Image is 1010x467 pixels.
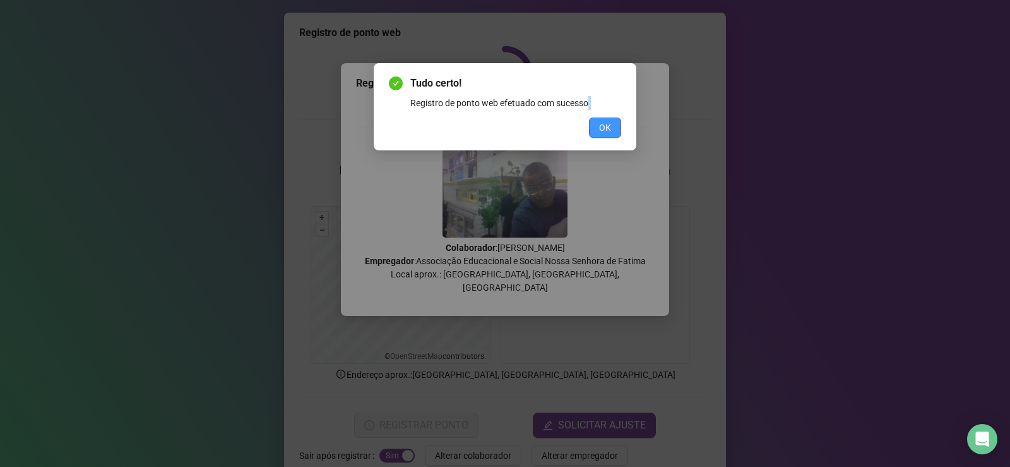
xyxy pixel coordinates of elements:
[389,76,403,90] span: check-circle
[410,76,621,91] span: Tudo certo!
[410,96,621,110] div: Registro de ponto web efetuado com sucesso.
[967,424,997,454] div: Open Intercom Messenger
[589,118,621,138] button: OK
[599,121,611,135] span: OK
